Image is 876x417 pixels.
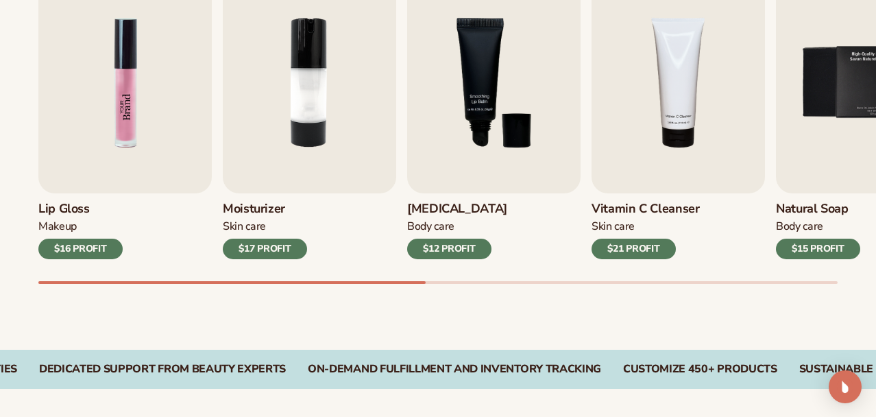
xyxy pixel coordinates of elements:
[592,239,676,259] div: $21 PROFIT
[776,202,860,217] h3: Natural Soap
[776,239,860,259] div: $15 PROFIT
[39,363,286,376] div: Dedicated Support From Beauty Experts
[38,219,123,234] div: Makeup
[623,363,777,376] div: CUSTOMIZE 450+ PRODUCTS
[407,239,491,259] div: $12 PROFIT
[407,219,507,234] div: Body Care
[592,202,700,217] h3: Vitamin C Cleanser
[38,239,123,259] div: $16 PROFIT
[38,202,123,217] h3: Lip Gloss
[223,219,307,234] div: Skin Care
[776,219,860,234] div: Body Care
[592,219,700,234] div: Skin Care
[829,370,862,403] div: Open Intercom Messenger
[223,202,307,217] h3: Moisturizer
[407,202,507,217] h3: [MEDICAL_DATA]
[223,239,307,259] div: $17 PROFIT
[308,363,601,376] div: On-Demand Fulfillment and Inventory Tracking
